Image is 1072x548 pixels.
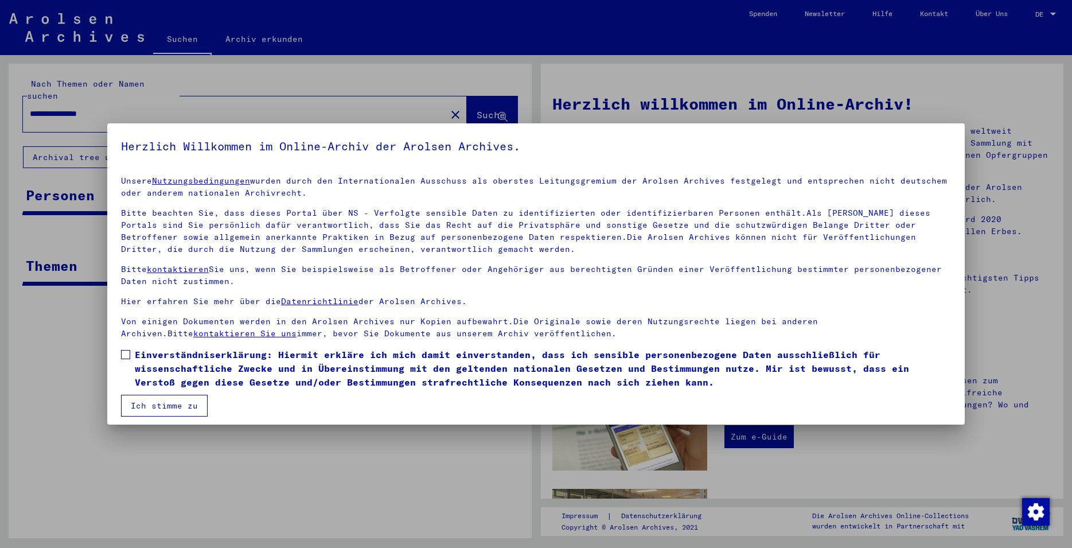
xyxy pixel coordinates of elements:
span: Einverständniserklärung: Hiermit erkläre ich mich damit einverstanden, dass ich sensible personen... [135,348,951,389]
p: Bitte Sie uns, wenn Sie beispielsweise als Betroffener oder Angehöriger aus berechtigten Gründen ... [121,263,951,287]
div: Zustimmung ändern [1022,498,1049,525]
p: Hier erfahren Sie mehr über die der Arolsen Archives. [121,296,951,308]
a: Nutzungsbedingungen [152,176,250,186]
a: Datenrichtlinie [281,296,358,306]
p: Unsere wurden durch den Internationalen Ausschuss als oberstes Leitungsgremium der Arolsen Archiv... [121,175,951,199]
a: kontaktieren [147,264,209,274]
img: Zustimmung ändern [1022,498,1050,526]
a: kontaktieren Sie uns [193,328,297,339]
p: Von einigen Dokumenten werden in den Arolsen Archives nur Kopien aufbewahrt.Die Originale sowie d... [121,316,951,340]
button: Ich stimme zu [121,395,208,417]
p: Bitte beachten Sie, dass dieses Portal über NS - Verfolgte sensible Daten zu identifizierten oder... [121,207,951,255]
h5: Herzlich Willkommen im Online-Archiv der Arolsen Archives. [121,137,951,156]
